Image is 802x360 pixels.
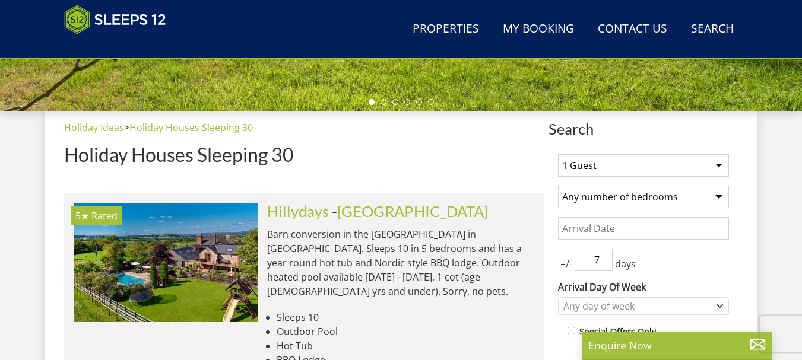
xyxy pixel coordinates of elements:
li: Outdoor Pool [277,324,534,339]
label: Special Offers Only [579,325,656,338]
span: Search [549,120,738,137]
a: Contact Us [593,16,672,43]
a: Holiday Ideas [64,121,124,134]
iframe: Customer reviews powered by Trustpilot [58,42,183,52]
a: My Booking [498,16,579,43]
h1: Holiday Houses Sleeping 30 [64,144,544,165]
li: Hot Tub [277,339,534,353]
span: - [332,202,489,220]
a: Hillydays [267,202,329,220]
img: hillydays-holiday-home-accommodation-devon-sleeping-10.original.jpg [74,203,258,321]
div: Any day of week [560,300,714,313]
a: Properties [408,16,484,43]
label: Arrival Day Of Week [558,280,729,294]
p: Barn conversion in the [GEOGRAPHIC_DATA] in [GEOGRAPHIC_DATA]. Sleeps 10 in 5 bedrooms and has a ... [267,227,534,298]
span: +/- [558,257,575,271]
span: days [613,257,638,271]
p: Enquire Now [588,337,766,353]
iframe: LiveChat chat widget [635,323,802,360]
span: Hillydays has a 5 star rating under the Quality in Tourism Scheme [75,209,89,222]
li: Sleeps 10 [277,310,534,324]
input: Arrival Date [558,217,729,240]
span: Rated [91,209,118,222]
span: > [124,121,129,134]
a: [GEOGRAPHIC_DATA] [337,202,489,220]
a: Search [686,16,738,43]
a: 5★ Rated [74,203,258,321]
img: Sleeps 12 [64,5,166,34]
a: Holiday Houses Sleeping 30 [129,121,253,134]
div: Combobox [558,297,729,315]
